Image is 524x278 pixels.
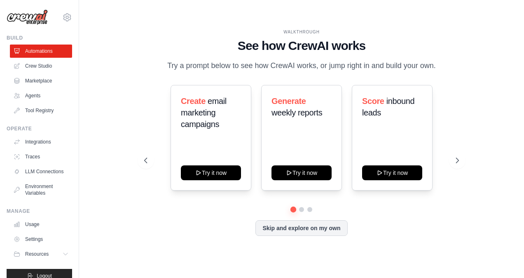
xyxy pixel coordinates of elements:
[181,97,206,106] span: Create
[10,150,72,163] a: Traces
[10,233,72,246] a: Settings
[362,165,422,180] button: Try it now
[10,218,72,231] a: Usage
[10,165,72,178] a: LLM Connections
[10,89,72,102] a: Agents
[10,45,72,58] a: Automations
[10,135,72,148] a: Integrations
[255,220,347,236] button: Skip and explore on my own
[10,180,72,200] a: Environment Variables
[271,165,332,180] button: Try it now
[362,97,414,117] span: inbound leads
[144,29,459,35] div: WALKTHROUGH
[7,125,72,132] div: Operate
[10,59,72,73] a: Crew Studio
[163,60,440,72] p: Try a prompt below to see how CrewAI works, or jump right in and build your own.
[181,97,227,129] span: email marketing campaigns
[10,74,72,87] a: Marketplace
[144,38,459,53] h1: See how CrewAI works
[25,251,49,257] span: Resources
[271,97,306,106] span: Generate
[10,104,72,117] a: Tool Registry
[7,35,72,41] div: Build
[10,247,72,261] button: Resources
[271,108,322,117] span: weekly reports
[7,9,48,25] img: Logo
[362,97,384,106] span: Score
[7,208,72,214] div: Manage
[181,165,241,180] button: Try it now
